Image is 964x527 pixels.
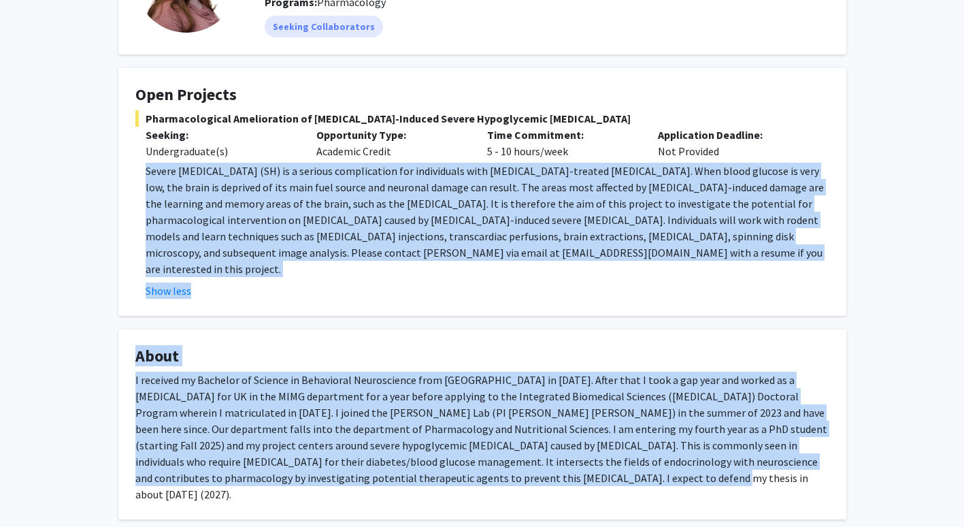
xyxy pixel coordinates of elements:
[135,85,829,105] h4: Open Projects
[146,283,191,299] button: Show less
[316,127,467,143] p: Opportunity Type:
[658,127,808,143] p: Application Deadline:
[146,164,824,276] span: Severe [MEDICAL_DATA] (SH) is a serious complication for individuals with [MEDICAL_DATA]-treated ...
[10,466,58,517] iframe: Chat
[265,16,383,37] mat-chip: Seeking Collaborators
[146,127,296,143] p: Seeking:
[146,143,296,159] div: Undergraduate(s)
[306,127,477,159] div: Academic Credit
[487,127,637,143] p: Time Commitment:
[135,347,829,366] h4: About
[135,110,829,127] span: Pharmacological Amelioration of [MEDICAL_DATA]-Induced Severe Hypoglycemic [MEDICAL_DATA]
[648,127,818,159] div: Not Provided
[477,127,648,159] div: 5 - 10 hours/week
[135,372,829,502] div: I received my Bachelor of Science in Behavioral Neuroscience from [GEOGRAPHIC_DATA] in [DATE]. Af...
